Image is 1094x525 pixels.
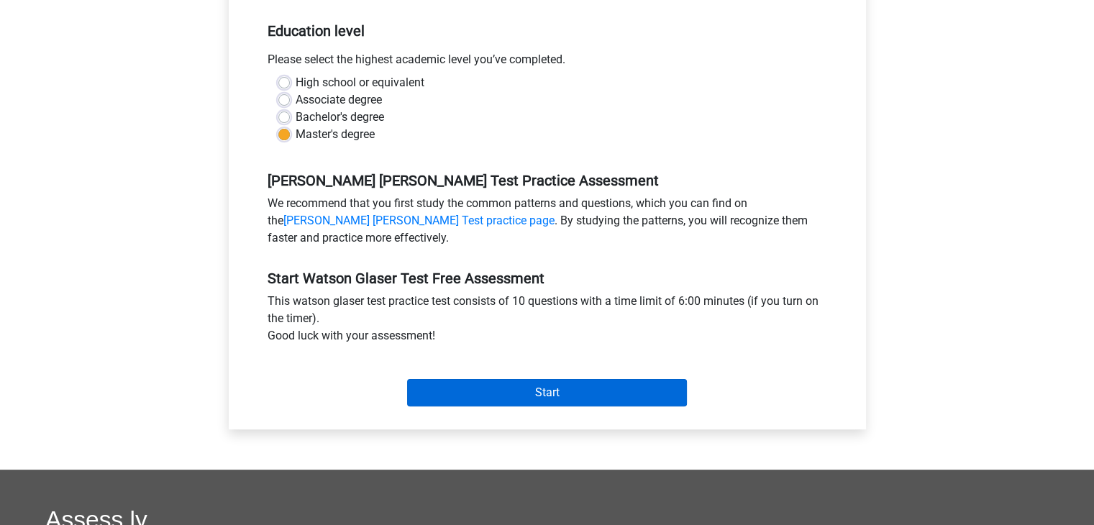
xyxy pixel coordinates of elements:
[296,109,384,126] label: Bachelor's degree
[296,126,375,143] label: Master's degree
[257,293,838,350] div: This watson glaser test practice test consists of 10 questions with a time limit of 6:00 minutes ...
[268,17,827,45] h5: Education level
[257,51,838,74] div: Please select the highest academic level you’ve completed.
[257,195,838,252] div: We recommend that you first study the common patterns and questions, which you can find on the . ...
[296,91,382,109] label: Associate degree
[283,214,555,227] a: [PERSON_NAME] [PERSON_NAME] Test practice page
[407,379,687,406] input: Start
[268,172,827,189] h5: [PERSON_NAME] [PERSON_NAME] Test Practice Assessment
[268,270,827,287] h5: Start Watson Glaser Test Free Assessment
[296,74,424,91] label: High school or equivalent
